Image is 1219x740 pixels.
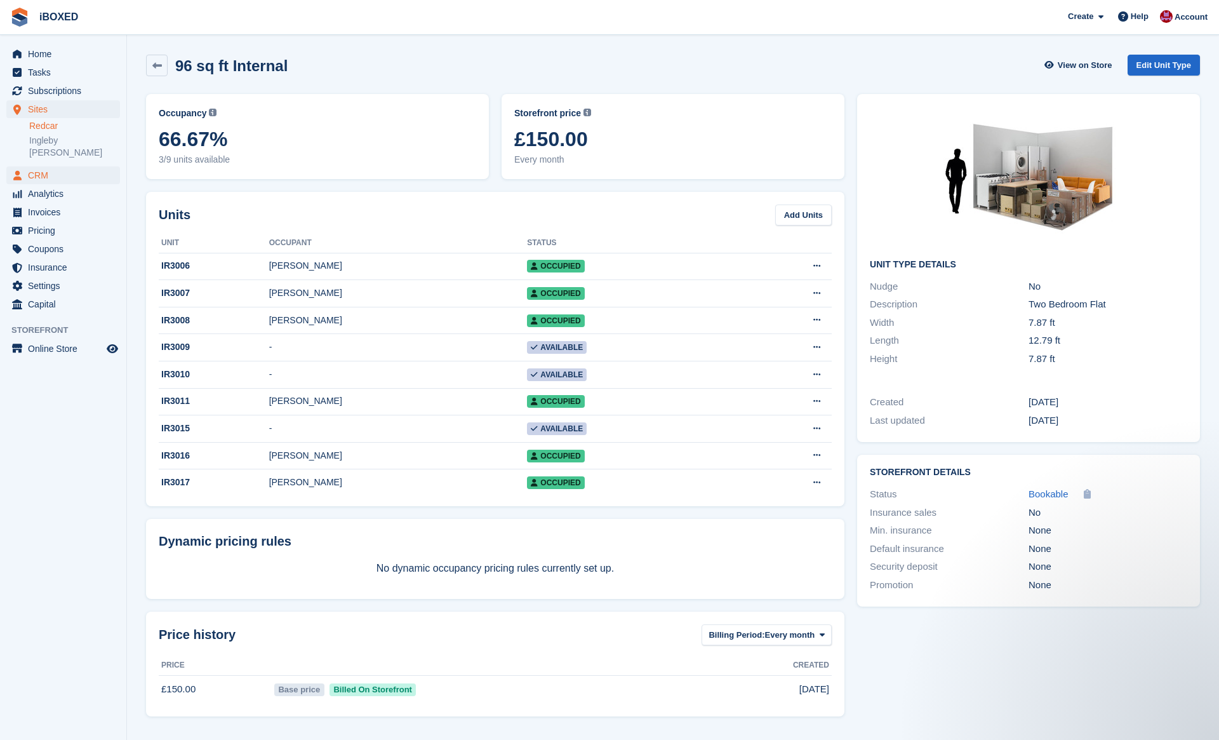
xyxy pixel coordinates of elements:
div: [PERSON_NAME] [269,286,528,300]
div: IR3015 [159,422,269,435]
span: Occupied [527,450,584,462]
a: menu [6,222,120,239]
td: - [269,334,528,361]
p: No dynamic occupancy pricing rules currently set up. [159,561,832,576]
span: 66.67% [159,128,476,151]
div: IR3016 [159,449,269,462]
span: Price history [159,625,236,644]
a: menu [6,259,120,276]
a: Preview store [105,341,120,356]
div: [PERSON_NAME] [269,476,528,489]
div: None [1029,523,1187,538]
span: Help [1131,10,1149,23]
div: Security deposit [870,560,1029,574]
h2: Unit Type details [870,260,1187,270]
div: Status [870,487,1029,502]
span: £150.00 [514,128,832,151]
div: Nudge [870,279,1029,294]
h2: 96 sq ft Internal [175,57,288,74]
span: [DATE] [799,682,829,697]
span: Occupied [527,260,584,272]
div: None [1029,578,1187,593]
span: Insurance [28,259,104,276]
div: [PERSON_NAME] [269,314,528,327]
span: Available [527,368,587,381]
div: No [1029,279,1187,294]
a: View on Store [1043,55,1117,76]
a: Redcar [29,120,120,132]
div: Insurance sales [870,506,1029,520]
a: menu [6,82,120,100]
a: Bookable [1029,487,1069,502]
div: [PERSON_NAME] [269,259,528,272]
div: [DATE] [1029,395,1187,410]
a: menu [6,185,120,203]
span: Base price [274,683,324,696]
div: Description [870,297,1029,312]
div: IR3017 [159,476,269,489]
div: Height [870,352,1029,367]
a: menu [6,295,120,313]
th: Status [527,233,738,253]
span: Online Store [28,340,104,358]
img: stora-icon-8386f47178a22dfd0bd8f6a31ec36ba5ce8667c1dd55bd0f319d3a0aa187defe.svg [10,8,29,27]
span: Every month [765,629,815,642]
span: Sites [28,100,104,118]
td: - [269,415,528,443]
span: Occupied [527,314,584,327]
span: Pricing [28,222,104,239]
span: Subscriptions [28,82,104,100]
a: menu [6,277,120,295]
a: menu [6,166,120,184]
div: Dynamic pricing rules [159,532,832,551]
span: Account [1175,11,1208,24]
span: Storefront price [514,107,581,120]
img: Amanda Forder [1160,10,1173,23]
span: Created [793,659,829,671]
span: 3/9 units available [159,153,476,166]
span: Storefront [11,324,126,337]
a: Ingleby [PERSON_NAME] [29,135,120,159]
div: [PERSON_NAME] [269,394,528,408]
span: Occupied [527,395,584,408]
div: Width [870,316,1029,330]
a: menu [6,100,120,118]
h2: Units [159,205,190,224]
div: Last updated [870,414,1029,428]
div: Length [870,333,1029,348]
td: £150.00 [159,675,272,703]
div: [PERSON_NAME] [269,449,528,462]
h2: Storefront Details [870,468,1187,478]
a: Add Units [775,205,832,225]
div: Created [870,395,1029,410]
span: CRM [28,166,104,184]
div: 7.87 ft [1029,352,1187,367]
div: IR3008 [159,314,269,327]
div: Min. insurance [870,523,1029,538]
div: [DATE] [1029,414,1187,428]
a: menu [6,240,120,258]
img: 100-sqft-unit%20(1).jpg [933,107,1124,250]
span: Capital [28,295,104,313]
span: Analytics [28,185,104,203]
div: None [1029,542,1187,556]
div: Promotion [870,578,1029,593]
div: No [1029,506,1187,520]
span: View on Store [1058,59,1112,72]
button: Billing Period: Every month [702,624,832,645]
div: Two Bedroom Flat [1029,297,1187,312]
th: Occupant [269,233,528,253]
div: IR3007 [159,286,269,300]
span: Home [28,45,104,63]
span: Tasks [28,64,104,81]
div: None [1029,560,1187,574]
span: Invoices [28,203,104,221]
img: icon-info-grey-7440780725fd019a000dd9b08b2336e03edf1995a4989e88bcd33f0948082b44.svg [209,109,216,116]
div: IR3011 [159,394,269,408]
span: Available [527,341,587,354]
th: Unit [159,233,269,253]
div: 12.79 ft [1029,333,1187,348]
a: menu [6,203,120,221]
span: Available [527,422,587,435]
a: menu [6,64,120,81]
